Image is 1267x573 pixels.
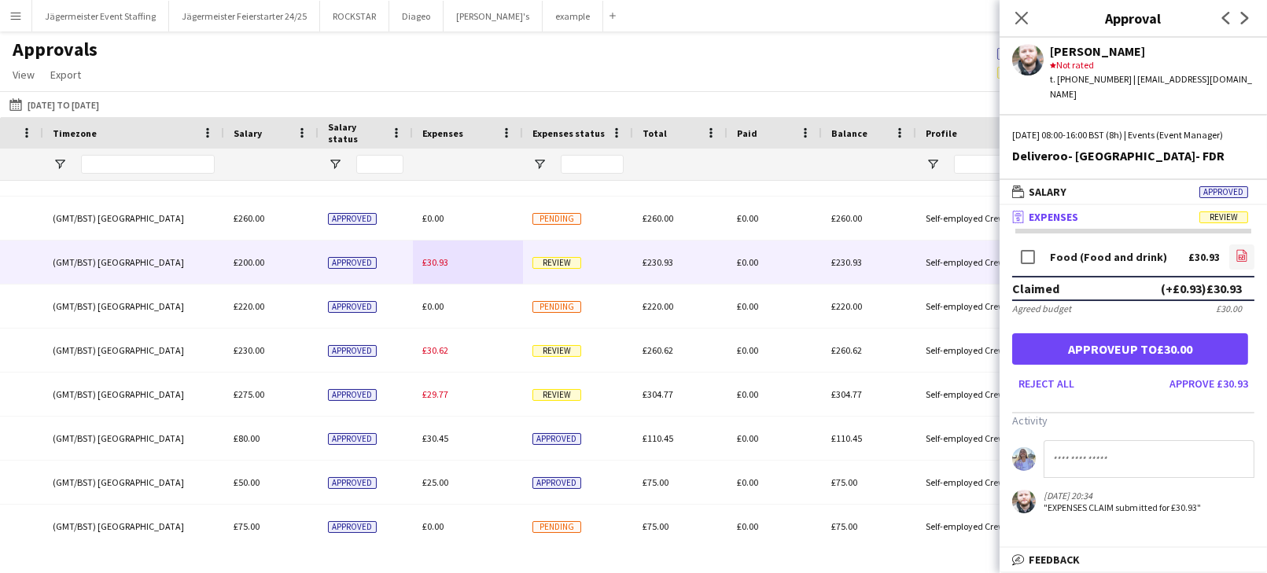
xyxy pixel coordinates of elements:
[422,432,448,444] span: £30.45
[1050,252,1167,263] div: Food (Food and drink)
[422,256,448,268] span: £30.93
[532,521,581,533] span: Pending
[737,344,758,356] span: £0.00
[737,520,758,532] span: £0.00
[532,213,581,225] span: Pending
[234,432,260,444] span: £80.00
[1012,128,1254,142] div: [DATE] 08:00-16:00 BST (8h) | Events (Event Manager)
[43,373,224,416] div: (GMT/BST) [GEOGRAPHIC_DATA]
[328,157,342,171] button: Open Filter Menu
[1029,185,1066,199] span: Salary
[6,64,41,85] a: View
[954,155,1017,174] input: Profile Filter Input
[1000,180,1267,204] mat-expansion-panel-header: SalaryApproved
[532,345,581,357] span: Review
[444,1,543,31] button: [PERSON_NAME]'s
[53,127,97,139] span: Timezone
[643,432,673,444] span: £110.45
[422,300,444,312] span: £0.00
[6,95,102,114] button: [DATE] to [DATE]
[234,388,264,400] span: £275.00
[43,505,224,548] div: (GMT/BST) [GEOGRAPHIC_DATA]
[831,212,862,224] span: £260.00
[926,520,1005,532] span: Self-employed Crew
[831,520,857,532] span: £75.00
[234,212,264,224] span: £260.00
[234,344,264,356] span: £230.00
[1216,303,1242,314] div: £30.00
[422,212,444,224] span: £0.00
[997,46,1113,60] span: 800 of 2838
[422,476,448,488] span: £25.00
[43,285,224,328] div: (GMT/BST) [GEOGRAPHIC_DATA]
[831,344,862,356] span: £260.62
[532,301,581,313] span: Pending
[737,212,758,224] span: £0.00
[643,476,668,488] span: £75.00
[1050,58,1254,72] div: Not rated
[422,388,448,400] span: £29.77
[737,300,758,312] span: £0.00
[831,127,867,139] span: Balance
[1161,281,1242,296] div: (+£0.93) £30.93
[926,300,1005,312] span: Self-employed Crew
[1199,211,1248,223] span: Review
[532,157,547,171] button: Open Filter Menu
[926,388,1005,400] span: Self-employed Crew
[1044,501,1201,513] div: "EXPENSES CLAIM submitted for £30.93"
[643,256,673,268] span: £230.93
[1012,413,1254,428] h3: Activity
[643,520,668,532] span: £75.00
[831,256,862,268] span: £230.93
[643,127,667,139] span: Total
[737,432,758,444] span: £0.00
[320,1,389,31] button: ROCKSTAR
[1188,252,1220,263] div: £30.93
[1012,303,1071,314] div: Agreed budget
[831,476,857,488] span: £75.00
[737,127,757,139] span: Paid
[1199,186,1248,198] span: Approved
[1012,333,1248,365] button: Approveup to£30.00
[1029,553,1080,567] span: Feedback
[50,68,81,82] span: Export
[328,521,377,533] span: Approved
[43,241,224,284] div: (GMT/BST) [GEOGRAPHIC_DATA]
[532,433,581,445] span: Approved
[328,257,377,269] span: Approved
[831,388,862,400] span: £304.77
[422,127,463,139] span: Expenses
[926,256,1005,268] span: Self-employed Crew
[737,256,758,268] span: £0.00
[422,520,444,532] span: £0.00
[926,344,1005,356] span: Self-employed Crew
[389,1,444,31] button: Diageo
[328,121,385,145] span: Salary status
[532,389,581,401] span: Review
[1000,8,1267,28] h3: Approval
[328,345,377,357] span: Approved
[831,432,862,444] span: £110.45
[234,256,264,268] span: £200.00
[234,520,260,532] span: £75.00
[43,417,224,460] div: (GMT/BST) [GEOGRAPHIC_DATA]
[532,127,605,139] span: Expenses status
[1044,490,1201,501] div: [DATE] 20:34
[643,300,673,312] span: £220.00
[234,127,262,139] span: Salary
[53,157,67,171] button: Open Filter Menu
[328,389,377,401] span: Approved
[997,64,1069,79] span: 94
[543,1,603,31] button: example
[1012,281,1059,296] div: Claimed
[328,213,377,225] span: Approved
[1012,371,1081,396] button: Reject all
[43,197,224,240] div: (GMT/BST) [GEOGRAPHIC_DATA]
[356,155,403,174] input: Salary status Filter Input
[44,64,87,85] a: Export
[81,155,215,174] input: Timezone Filter Input
[1000,205,1267,229] mat-expansion-panel-header: ExpensesReview
[1000,548,1267,571] mat-expansion-panel-header: Feedback
[532,477,581,489] span: Approved
[169,1,320,31] button: Jägermeister Feierstarter 24/25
